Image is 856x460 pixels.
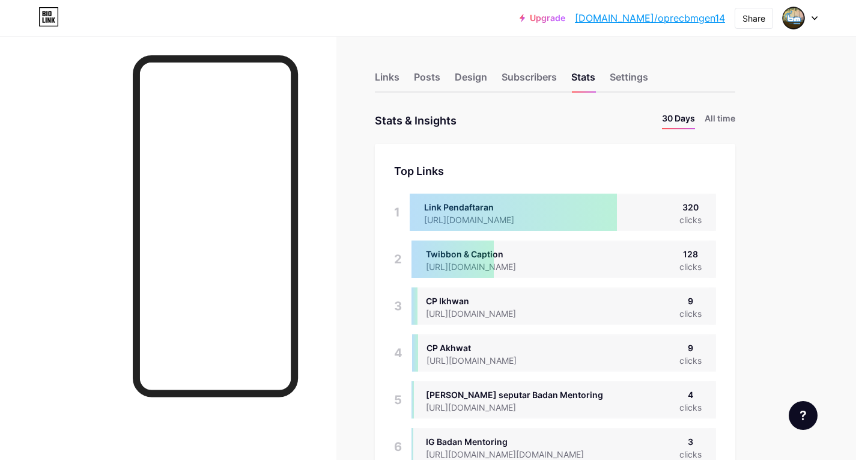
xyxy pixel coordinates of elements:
[679,388,702,401] div: 4
[394,287,402,325] div: 3
[375,112,457,129] div: Stats & Insights
[679,260,702,273] div: clicks
[426,354,536,367] div: [URL][DOMAIN_NAME]
[679,342,702,354] div: 9
[394,194,400,231] div: 1
[679,248,702,260] div: 128
[394,241,402,278] div: 2
[705,112,735,129] li: All time
[662,112,695,129] li: 30 Days
[426,307,535,320] div: [URL][DOMAIN_NAME]
[571,70,595,91] div: Stats
[394,334,402,372] div: 4
[679,401,702,414] div: clicks
[679,213,702,226] div: clicks
[679,307,702,320] div: clicks
[782,7,805,29] img: Raisul Gufran
[426,295,535,307] div: CP Ikhwan
[455,70,487,91] div: Design
[394,163,716,179] div: Top Links
[394,381,402,419] div: 5
[426,401,603,414] div: [URL][DOMAIN_NAME]
[414,70,440,91] div: Posts
[426,388,603,401] div: [PERSON_NAME] seputar Badan Mentoring
[679,435,702,448] div: 3
[502,70,557,91] div: Subscribers
[426,342,536,354] div: CP Akhwat
[742,12,765,25] div: Share
[375,70,399,91] div: Links
[679,354,702,367] div: clicks
[610,70,648,91] div: Settings
[426,435,603,448] div: IG Badan Mentoring
[679,295,702,307] div: 9
[575,11,725,25] a: [DOMAIN_NAME]/oprecbmgen14
[520,13,565,23] a: Upgrade
[679,201,702,213] div: 320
